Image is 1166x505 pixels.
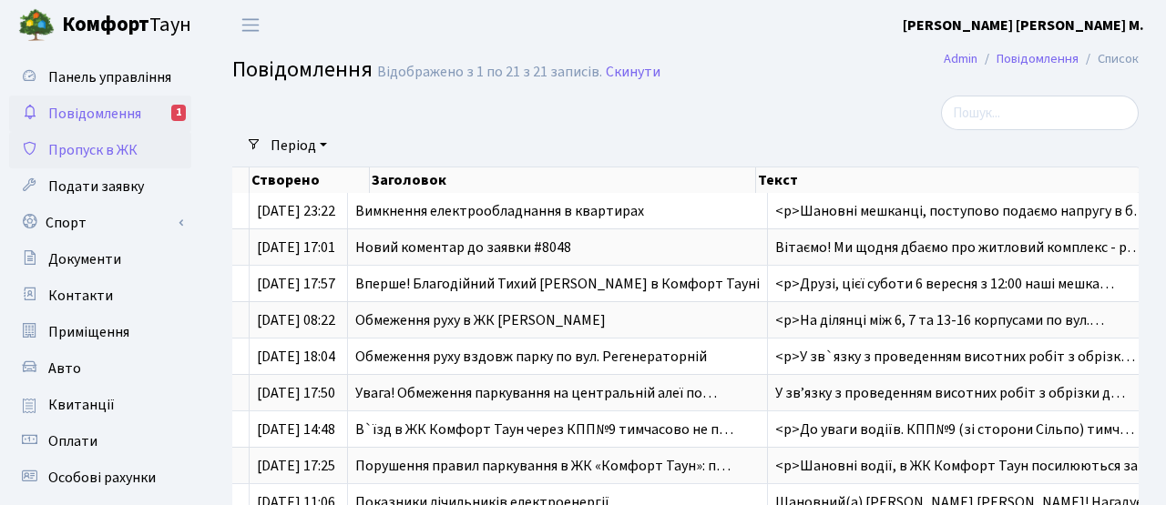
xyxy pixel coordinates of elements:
[48,359,81,379] span: Авто
[257,201,335,221] span: [DATE] 23:22
[355,419,733,439] span: В`їзд в ЖК Комфорт Таун через КПП№9 тимчасово не п…
[9,387,191,423] a: Квитанції
[355,237,571,258] span: Новий коментар до заявки #8048
[48,140,138,160] span: Пропуск в ЖК
[9,423,191,460] a: Оплати
[9,205,191,241] a: Спорт
[48,249,121,269] span: Документи
[232,54,373,86] span: Повідомлення
[355,310,606,330] span: Обмеження руху в ЖК [PERSON_NAME]
[257,383,335,403] span: [DATE] 17:50
[62,10,149,39] b: Комфорт
[775,274,1114,294] span: <p>Друзі, цієї суботи 6 вересня з 12:00 наші мешка…
[171,105,186,121] div: 1
[941,96,1139,130] input: Пошук...
[9,168,191,205] a: Подати заявку
[9,350,191,387] a: Авто
[250,167,370,193] th: Створено
[756,167,1140,193] th: Текст
[9,96,191,132] a: Повідомлення1
[775,383,1125,403] span: У звʼязку з проведенням висотних робіт з обрізки д…
[355,456,731,476] span: Порушення правил паркування в ЖК «Комфорт Таун»: п…
[775,237,1141,258] span: Вітаємо! Ми щодня дбаємо про житловий комплекс - р…
[48,177,144,197] span: Подати заявку
[18,7,55,44] img: logo.png
[48,104,141,124] span: Повідомлення
[355,347,707,367] span: Обмеження руху вздовж парку по вул. Регенераторній
[9,314,191,350] a: Приміщення
[48,286,113,306] span: Контакти
[944,49,977,68] a: Admin
[377,64,602,81] div: Відображено з 1 по 21 з 21 записів.
[775,310,1104,330] span: <p>На ділянці між 6, 7 та 13-16 корпусами по вул.…
[48,431,97,451] span: Оплати
[355,274,760,294] span: Вперше! Благодійний Тихий [PERSON_NAME] в Комфорт Тауні
[257,419,335,439] span: [DATE] 14:48
[48,322,129,342] span: Приміщення
[1079,49,1139,69] li: Список
[775,419,1134,439] span: <p>До уваги водіїв. КПП№9 (зі сторони Сільпо) тимч…
[903,15,1144,36] a: [PERSON_NAME] [PERSON_NAME] М.
[997,49,1079,68] a: Повідомлення
[9,132,191,168] a: Пропуск в ЖК
[257,274,335,294] span: [DATE] 17:57
[355,383,717,403] span: Увага! Обмеження паркування на центральній алеї по…
[606,64,660,81] a: Скинути
[257,347,335,367] span: [DATE] 18:04
[916,40,1166,78] nav: breadcrumb
[370,167,756,193] th: Заголовок
[228,10,273,40] button: Переключити навігацію
[257,456,335,476] span: [DATE] 17:25
[263,130,334,161] a: Період
[257,237,335,258] span: [DATE] 17:01
[775,201,1148,221] span: <p>Шановні мешканці, поступово подаємо напругу в б…
[62,10,191,41] span: Таун
[775,456,1152,476] span: <p>Шановні водії, в ЖК Комфорт Таун посилюються за…
[257,310,335,330] span: [DATE] 08:22
[9,241,191,278] a: Документи
[355,201,644,221] span: Вимкнення електрообладнання в квартирах
[9,59,191,96] a: Панель управління
[775,347,1135,367] span: <p>У зв`язку з проведенням висотних робіт з обрізк…
[48,67,171,87] span: Панель управління
[9,278,191,314] a: Контакти
[9,460,191,496] a: Особові рахунки
[48,395,115,415] span: Квитанції
[48,468,156,488] span: Особові рахунки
